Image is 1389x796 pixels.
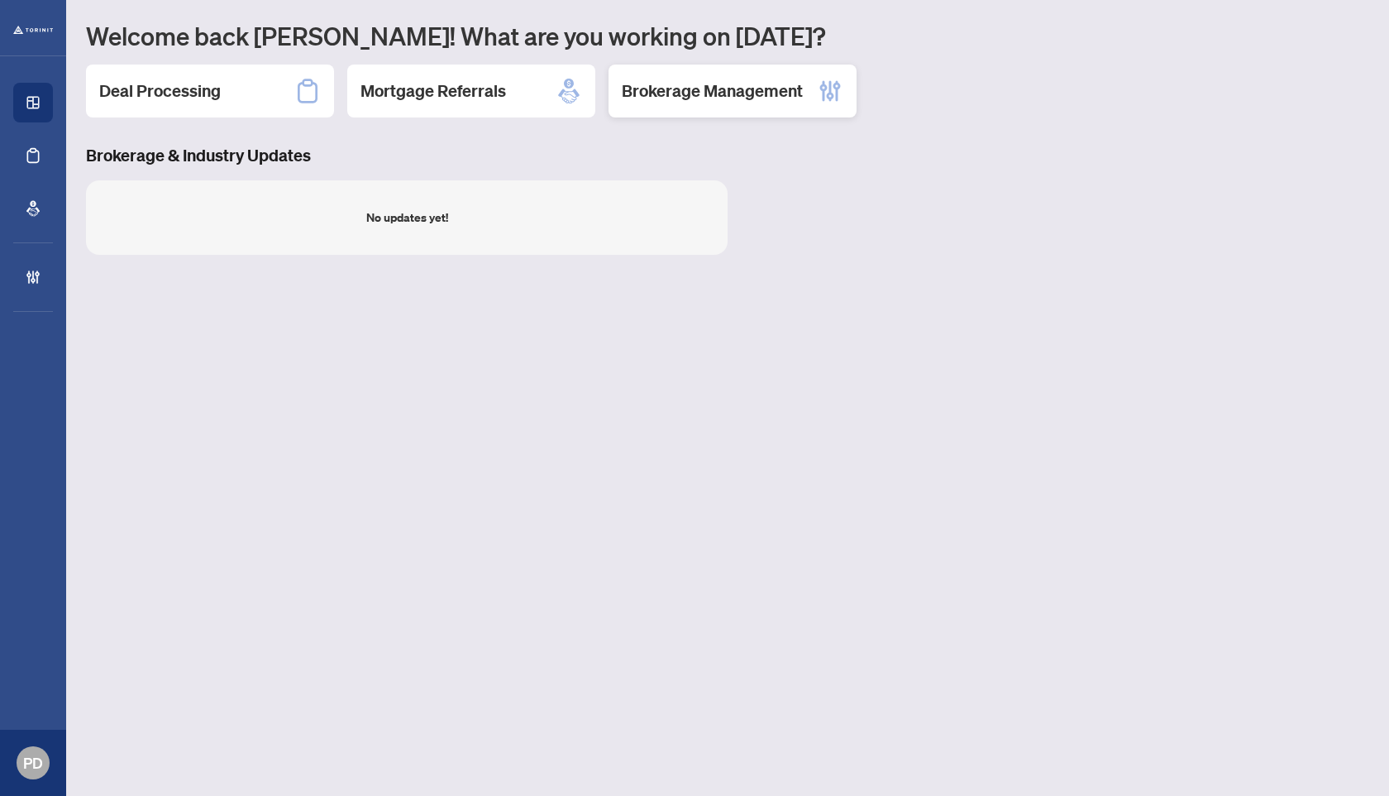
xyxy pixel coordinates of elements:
h2: Mortgage Referrals [360,79,506,103]
img: logo [13,26,53,34]
h1: Welcome back [PERSON_NAME]! What are you working on [DATE]? [86,20,1369,51]
div: No updates yet! [366,209,448,227]
span: PD [23,751,43,774]
h2: Deal Processing [99,79,221,103]
button: Open asap [1323,738,1372,788]
h3: Brokerage & Industry Updates [86,144,1369,167]
h2: Brokerage Management [622,79,803,103]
